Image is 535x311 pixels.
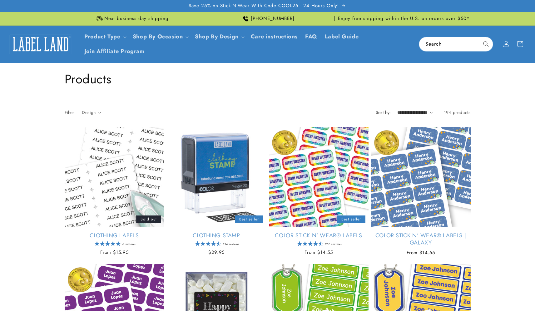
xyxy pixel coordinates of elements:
[189,3,339,9] span: Save 25% on Stick-N-Wear With Code COOL25 - 24 Hours Only!
[301,29,321,44] a: FAQ
[191,29,247,44] summary: Shop By Design
[9,34,72,54] img: Label Land
[325,33,359,40] span: Label Guide
[84,48,145,55] span: Join Affiliate Program
[338,16,470,22] span: Enjoy free shipping within the U.S. on orders over $50*
[201,12,334,25] div: Announcement
[247,29,301,44] a: Care instructions
[337,12,471,25] div: Announcement
[81,29,129,44] summary: Product Type
[251,33,298,40] span: Care instructions
[7,32,74,56] a: Label Land
[376,109,391,116] label: Sort by:
[129,29,191,44] summary: Shop By Occasion
[371,232,471,247] a: Color Stick N' Wear® Labels | Galaxy
[82,109,96,116] span: Design
[444,109,470,116] span: 194 products
[84,32,121,41] a: Product Type
[321,29,363,44] a: Label Guide
[269,232,369,239] a: Color Stick N' Wear® Labels
[81,44,148,59] a: Join Affiliate Program
[104,16,169,22] span: Next business day shipping
[65,12,198,25] div: Announcement
[404,282,529,305] iframe: Gorgias Floating Chat
[479,37,493,51] button: Search
[82,109,101,116] summary: Design (0 selected)
[65,109,76,116] h2: Filter:
[65,232,164,239] a: Clothing Labels
[65,71,471,87] h1: Products
[167,232,266,239] a: Clothing Stamp
[133,33,183,40] span: Shop By Occasion
[305,33,317,40] span: FAQ
[195,32,238,41] a: Shop By Design
[251,16,295,22] span: [PHONE_NUMBER]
